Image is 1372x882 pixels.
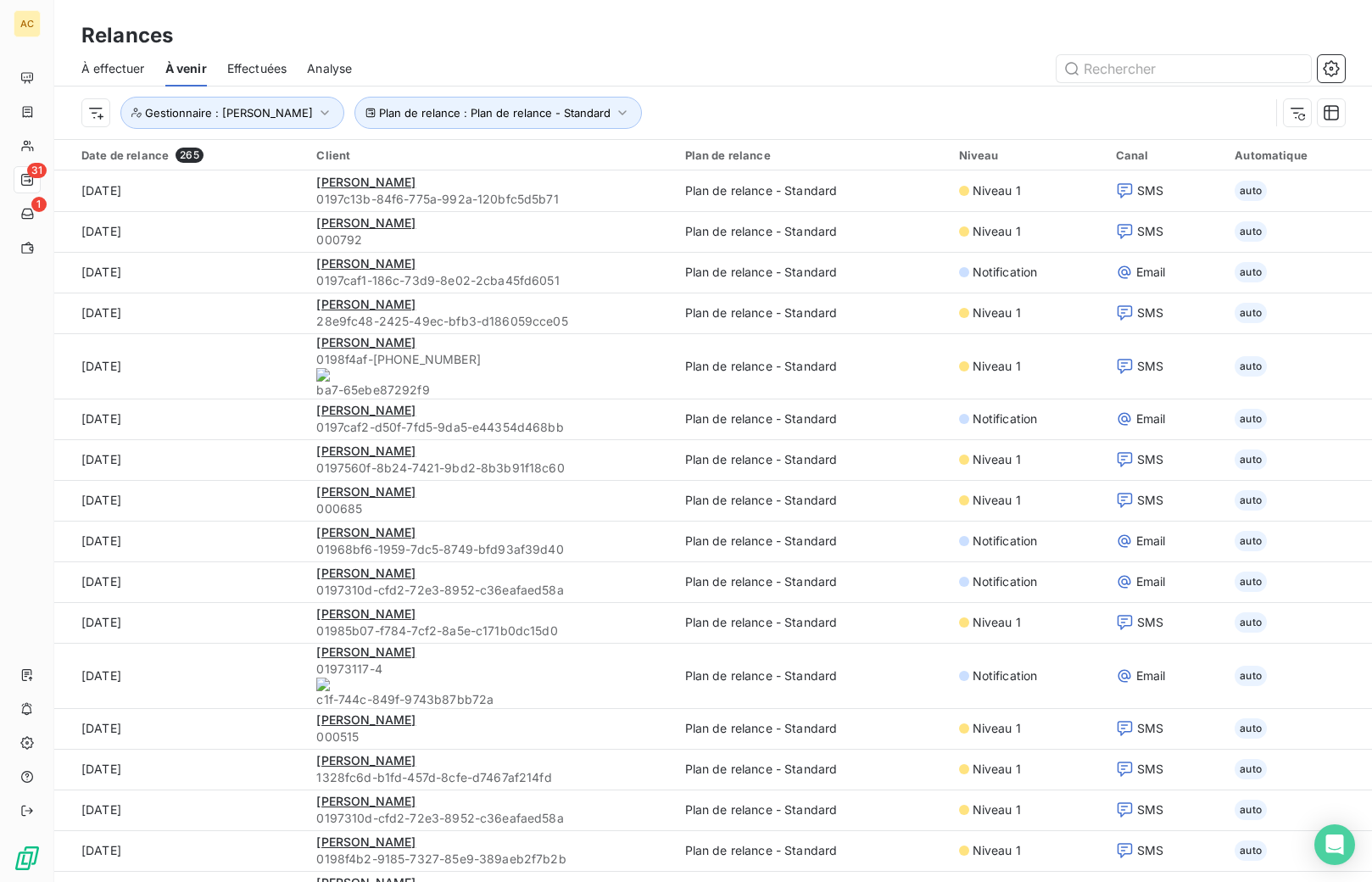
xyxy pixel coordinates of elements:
span: [PERSON_NAME] [316,606,416,621]
td: [DATE] [54,602,306,643]
div: AC [14,10,41,37]
span: Niveau 1 [973,304,1021,321]
span: [PERSON_NAME] [316,645,416,659]
img: Logo LeanPay [14,845,41,872]
td: Plan de relance - Standard [675,252,949,293]
span: SMS [1137,761,1163,778]
span: SMS [1137,223,1163,240]
span: auto [1235,718,1267,739]
span: Niveau 1 [973,720,1021,737]
span: SMS [1137,358,1163,375]
td: [DATE] [54,521,306,561]
span: [PERSON_NAME] [316,484,416,499]
span: [PERSON_NAME] [316,175,416,189]
span: 01968bf6-1959-7dc5-8749-bfd93af39d40 [316,541,664,558]
span: Niveau 1 [973,182,1021,199]
td: [DATE] [54,252,306,293]
span: À venir [165,60,207,77]
span: [PERSON_NAME] [316,256,416,271]
span: [PERSON_NAME] [316,444,416,458]
td: Plan de relance - Standard [675,333,949,399]
span: Email [1136,264,1166,281]
div: Niveau [959,148,1096,162]
span: Niveau 1 [973,842,1021,859]
span: auto [1235,449,1267,470]
td: Plan de relance - Standard [675,439,949,480]
span: 000515 [316,728,664,745]
span: auto [1235,572,1267,592]
span: [PERSON_NAME] [316,525,416,539]
span: Analyse [307,60,352,77]
span: [PERSON_NAME] [316,712,416,727]
span: [PERSON_NAME] [316,566,416,580]
div: Plan de relance [685,148,939,162]
div: Canal [1116,148,1215,162]
span: auto [1235,409,1267,429]
h3: Relances [81,20,173,51]
span: Niveau 1 [973,761,1021,778]
span: 0198f4b2-9185-7327-85e9-389aeb2f7b2b [316,851,664,868]
span: SMS [1137,451,1163,468]
span: Niveau 1 [973,492,1021,509]
span: 0197c13b-84f6-775a-992a-120bfc5d5b71 [316,191,664,208]
span: SMS [1137,304,1163,321]
span: Email [1136,533,1166,550]
span: SMS [1137,801,1163,818]
td: Plan de relance - Standard [675,749,949,790]
span: 28e9fc48-2425-49ec-bfb3-d186059cce05 [316,313,664,330]
td: [DATE] [54,830,306,871]
span: auto [1235,490,1267,511]
span: Effectuées [227,60,287,77]
td: [DATE] [54,170,306,211]
span: auto [1235,221,1267,242]
span: Notification [973,667,1038,684]
td: [DATE] [54,561,306,602]
span: SMS [1137,614,1163,631]
span: 1 [31,197,47,212]
onoff-telecom-ce-phone-number-wrapper: [PHONE_NUMBER] [373,352,481,366]
span: [PERSON_NAME] [316,297,416,311]
span: 0197caf1-186c-73d9-8e02-2cba45fd6051 [316,272,664,289]
span: 0197310d-cfd2-72e3-8952-c36eafaed58a [316,582,664,599]
span: Niveau 1 [973,614,1021,631]
input: Rechercher [1057,55,1311,82]
td: [DATE] [54,211,306,252]
span: c1f-744c-849f-9743b87bb72a [316,661,664,708]
span: 000792 [316,232,664,248]
span: auto [1235,262,1267,282]
td: Plan de relance - Standard [675,399,949,439]
td: Plan de relance - Standard [675,170,949,211]
span: Notification [973,573,1038,590]
span: Gestionnaire : [PERSON_NAME] [145,106,313,120]
td: Plan de relance - Standard [675,521,949,561]
span: Niveau 1 [973,358,1021,375]
td: [DATE] [54,399,306,439]
span: 0197caf2-d50f-7fd5-9da5-e44354d468bb [316,419,664,436]
td: Plan de relance - Standard [675,293,949,333]
span: Email [1136,410,1166,427]
span: auto [1235,666,1267,686]
span: [PERSON_NAME] [316,403,416,417]
span: 0198f4af- ba7-65ebe87292f9 [316,351,664,399]
td: Plan de relance - Standard [675,708,949,749]
span: Niveau 1 [973,223,1021,240]
span: [PERSON_NAME] [316,835,416,849]
span: Notification [973,410,1038,427]
button: Plan de relance : Plan de relance - Standard [354,97,642,129]
td: [DATE] [54,333,306,399]
td: Plan de relance - Standard [675,211,949,252]
td: [DATE] [54,790,306,830]
onoff-telecom-ce-phone-number-wrapper: 01973117-4 [316,661,382,676]
td: Plan de relance - Standard [675,561,949,602]
td: Plan de relance - Standard [675,602,949,643]
span: SMS [1137,720,1163,737]
span: SMS [1137,492,1163,509]
span: auto [1235,759,1267,779]
td: [DATE] [54,643,306,708]
span: Email [1136,573,1166,590]
span: Client [316,148,350,162]
span: auto [1235,612,1267,633]
span: auto [1235,531,1267,551]
img: actions-icon.png [316,678,664,691]
span: 265 [176,148,203,163]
